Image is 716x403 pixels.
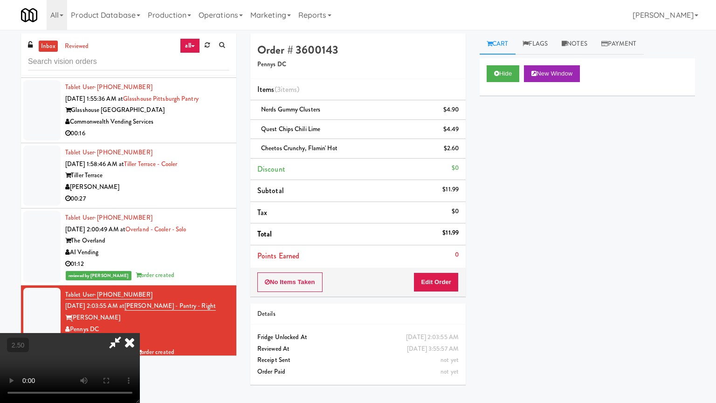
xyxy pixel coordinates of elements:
[281,84,297,95] ng-pluralize: items
[21,285,236,362] li: Tablet User· [PHONE_NUMBER][DATE] 2:03:55 AM at[PERSON_NAME] - Pantry - Right[PERSON_NAME]Pennys ...
[94,148,152,157] span: · [PHONE_NUMBER]
[94,83,152,91] span: · [PHONE_NUMBER]
[275,84,300,95] span: (3 )
[65,160,124,168] span: [DATE] 1:58:46 AM at
[62,41,91,52] a: reviewed
[443,124,459,135] div: $4.49
[452,206,459,217] div: $0
[21,7,37,23] img: Micromart
[65,324,229,335] div: Pennys DC
[180,38,200,53] a: all
[257,207,267,218] span: Tax
[65,128,229,139] div: 00:16
[261,105,320,114] span: Nerds Gummy Clusters
[257,84,299,95] span: Items
[65,148,152,157] a: Tablet User· [PHONE_NUMBER]
[594,34,644,55] a: Payment
[257,354,459,366] div: Receipt Sent
[480,34,516,55] a: Cart
[136,271,174,279] span: order created
[65,94,123,103] span: [DATE] 1:55:36 AM at
[124,160,177,168] a: Tiller Terrace - Cooler
[65,170,229,181] div: Tiller Terrace
[125,225,186,234] a: Overland - Cooler - Solo
[413,272,459,292] button: Edit Order
[555,34,594,55] a: Notes
[442,184,459,195] div: $11.99
[441,355,459,364] span: not yet
[455,249,459,261] div: 0
[66,271,131,280] span: reviewed by [PERSON_NAME]
[261,125,320,133] span: Quest Chips Chili Lime
[487,65,519,82] button: Hide
[123,94,199,103] a: Glasshouse Pittsburgh Pantry
[257,366,459,378] div: Order Paid
[65,193,229,205] div: 00:27
[406,332,459,343] div: [DATE] 2:03:55 AM
[21,143,236,208] li: Tablet User· [PHONE_NUMBER][DATE] 1:58:46 AM atTiller Terrace - CoolerTiller Terrace[PERSON_NAME]...
[444,143,459,154] div: $2.60
[94,213,152,222] span: · [PHONE_NUMBER]
[39,41,58,52] a: inbox
[65,104,229,116] div: Glasshouse [GEOGRAPHIC_DATA]
[257,185,284,196] span: Subtotal
[257,250,299,261] span: Points Earned
[257,272,323,292] button: No Items Taken
[65,83,152,91] a: Tablet User· [PHONE_NUMBER]
[21,208,236,285] li: Tablet User· [PHONE_NUMBER][DATE] 2:00:49 AM atOverland - Cooler - SoloThe OverlandAI Vending01:1...
[257,332,459,343] div: Fridge Unlocked At
[65,312,229,324] div: [PERSON_NAME]
[65,235,229,247] div: The Overland
[452,162,459,174] div: $0
[407,343,459,355] div: [DATE] 3:55:57 AM
[257,343,459,355] div: Reviewed At
[65,116,229,128] div: Commonwealth Vending Services
[257,164,285,174] span: Discount
[65,258,229,270] div: 01:12
[136,347,174,356] span: order created
[257,229,272,239] span: Total
[524,65,580,82] button: New Window
[257,44,459,56] h4: Order # 3600143
[65,213,152,222] a: Tablet User· [PHONE_NUMBER]
[65,290,152,299] a: Tablet User· [PHONE_NUMBER]
[21,78,236,143] li: Tablet User· [PHONE_NUMBER][DATE] 1:55:36 AM atGlasshouse Pittsburgh PantryGlasshouse [GEOGRAPHIC...
[441,367,459,376] span: not yet
[257,308,459,320] div: Details
[65,301,124,310] span: [DATE] 2:03:55 AM at
[65,335,229,347] div: 00:29
[516,34,555,55] a: Flags
[94,290,152,299] span: · [PHONE_NUMBER]
[65,225,125,234] span: [DATE] 2:00:49 AM at
[65,247,229,258] div: AI Vending
[257,61,459,68] h5: Pennys DC
[124,301,216,311] a: [PERSON_NAME] - Pantry - Right
[443,104,459,116] div: $4.90
[442,227,459,239] div: $11.99
[261,144,337,153] span: Cheetos Crunchy, Flamin' Hot
[28,53,229,70] input: Search vision orders
[65,181,229,193] div: [PERSON_NAME]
